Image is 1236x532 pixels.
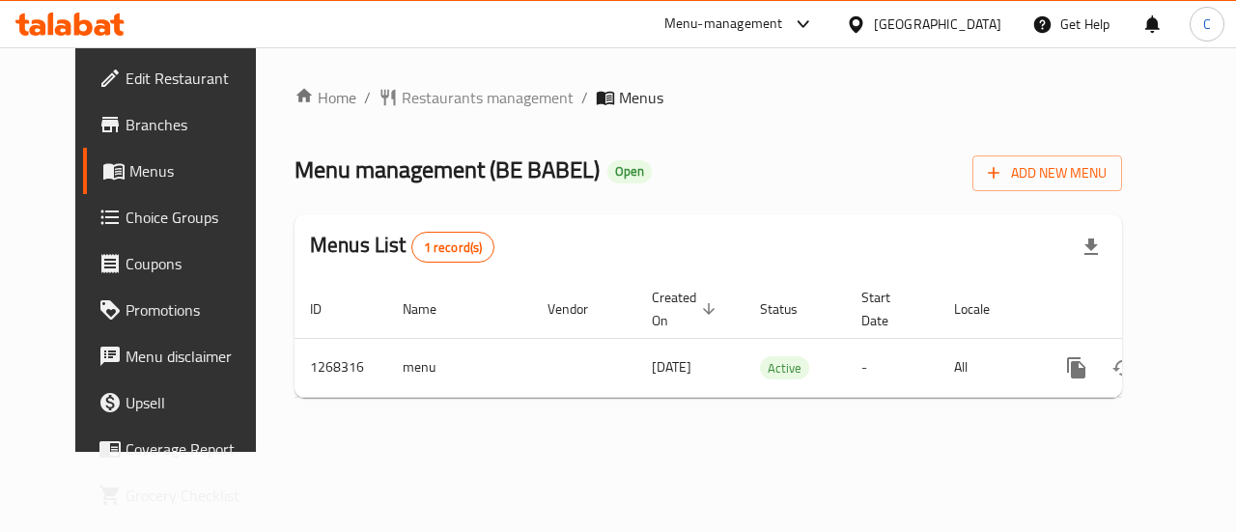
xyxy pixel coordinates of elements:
[310,231,494,263] h2: Menus List
[760,357,809,379] span: Active
[83,333,282,379] a: Menu disclaimer
[760,297,823,321] span: Status
[295,148,600,191] span: Menu management ( BE BABEL )
[988,161,1107,185] span: Add New Menu
[1068,224,1114,270] div: Export file
[652,354,691,379] span: [DATE]
[83,379,282,426] a: Upsell
[295,86,356,109] a: Home
[295,338,387,397] td: 1268316
[652,286,721,332] span: Created On
[126,252,267,275] span: Coupons
[403,297,462,321] span: Name
[126,298,267,322] span: Promotions
[846,338,939,397] td: -
[619,86,663,109] span: Menus
[126,437,267,461] span: Coverage Report
[954,297,1015,321] span: Locale
[607,160,652,183] div: Open
[126,113,267,136] span: Branches
[1100,345,1146,391] button: Change Status
[874,14,1001,35] div: [GEOGRAPHIC_DATA]
[939,338,1038,397] td: All
[607,163,652,180] span: Open
[129,159,267,182] span: Menus
[364,86,371,109] li: /
[379,86,574,109] a: Restaurants management
[310,297,347,321] span: ID
[126,345,267,368] span: Menu disclaimer
[664,13,783,36] div: Menu-management
[295,86,1122,109] nav: breadcrumb
[760,356,809,379] div: Active
[548,297,613,321] span: Vendor
[83,287,282,333] a: Promotions
[972,155,1122,191] button: Add New Menu
[83,426,282,472] a: Coverage Report
[126,484,267,507] span: Grocery Checklist
[83,194,282,240] a: Choice Groups
[83,148,282,194] a: Menus
[83,55,282,101] a: Edit Restaurant
[861,286,915,332] span: Start Date
[581,86,588,109] li: /
[126,67,267,90] span: Edit Restaurant
[387,338,532,397] td: menu
[83,240,282,287] a: Coupons
[83,472,282,518] a: Grocery Checklist
[83,101,282,148] a: Branches
[126,206,267,229] span: Choice Groups
[402,86,574,109] span: Restaurants management
[1053,345,1100,391] button: more
[412,238,494,257] span: 1 record(s)
[411,232,495,263] div: Total records count
[126,391,267,414] span: Upsell
[1203,14,1211,35] span: C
